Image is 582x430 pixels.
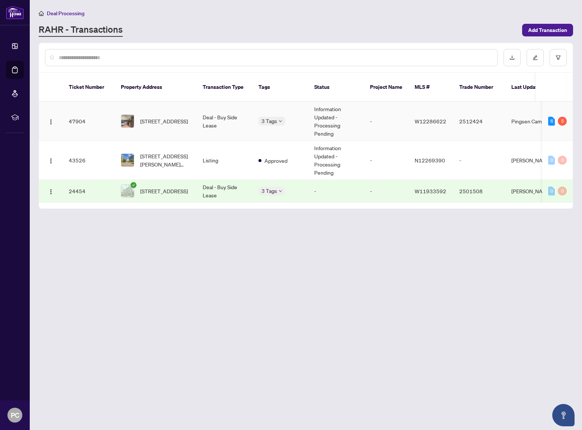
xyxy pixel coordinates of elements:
[409,73,453,102] th: MLS #
[121,185,134,197] img: thumbnail-img
[415,157,445,164] span: N12269390
[528,24,567,36] span: Add Transaction
[533,55,538,60] span: edit
[45,185,57,197] button: Logo
[364,180,409,203] td: -
[197,141,253,180] td: Listing
[63,102,115,141] td: 47904
[197,102,253,141] td: Deal - Buy Side Lease
[121,154,134,166] img: thumbnail-img
[63,73,115,102] th: Ticket Number
[39,23,123,37] a: RAHR - Transactions
[453,102,505,141] td: 2512424
[63,141,115,180] td: 43526
[140,152,191,168] span: [STREET_ADDRESS][PERSON_NAME][PERSON_NAME]
[279,119,282,123] span: down
[552,404,575,426] button: Open asap
[45,154,57,166] button: Logo
[261,117,277,125] span: 3 Tags
[261,187,277,195] span: 3 Tags
[548,117,555,126] div: 6
[308,141,364,180] td: Information Updated - Processing Pending
[415,118,446,125] span: W12286622
[39,11,44,16] span: home
[6,6,24,19] img: logo
[308,73,364,102] th: Status
[548,156,555,165] div: 0
[558,187,567,195] div: 0
[505,73,561,102] th: Last Updated By
[308,180,364,203] td: -
[453,73,505,102] th: Trade Number
[140,117,188,125] span: [STREET_ADDRESS]
[558,156,567,165] div: 0
[550,49,567,66] button: filter
[556,55,561,60] span: filter
[197,73,253,102] th: Transaction Type
[505,141,561,180] td: [PERSON_NAME]
[140,187,188,195] span: [STREET_ADDRESS]
[522,24,573,36] button: Add Transaction
[505,180,561,203] td: [PERSON_NAME]
[47,10,84,17] span: Deal Processing
[63,180,115,203] td: 24454
[364,141,409,180] td: -
[509,55,515,60] span: download
[558,117,567,126] div: 5
[48,119,54,125] img: Logo
[504,49,521,66] button: download
[264,156,287,165] span: Approved
[279,189,282,193] span: down
[115,73,197,102] th: Property Address
[364,102,409,141] td: -
[131,182,136,188] span: check-circle
[505,102,561,141] td: Pingsen Cam
[253,73,308,102] th: Tags
[121,115,134,127] img: thumbnail-img
[453,180,505,203] td: 2501508
[527,49,544,66] button: edit
[364,73,409,102] th: Project Name
[308,102,364,141] td: Information Updated - Processing Pending
[453,141,505,180] td: -
[197,180,253,203] td: Deal - Buy Side Lease
[48,158,54,164] img: Logo
[11,410,19,420] span: PC
[415,188,446,194] span: W11933592
[48,189,54,195] img: Logo
[45,115,57,127] button: Logo
[548,187,555,195] div: 0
